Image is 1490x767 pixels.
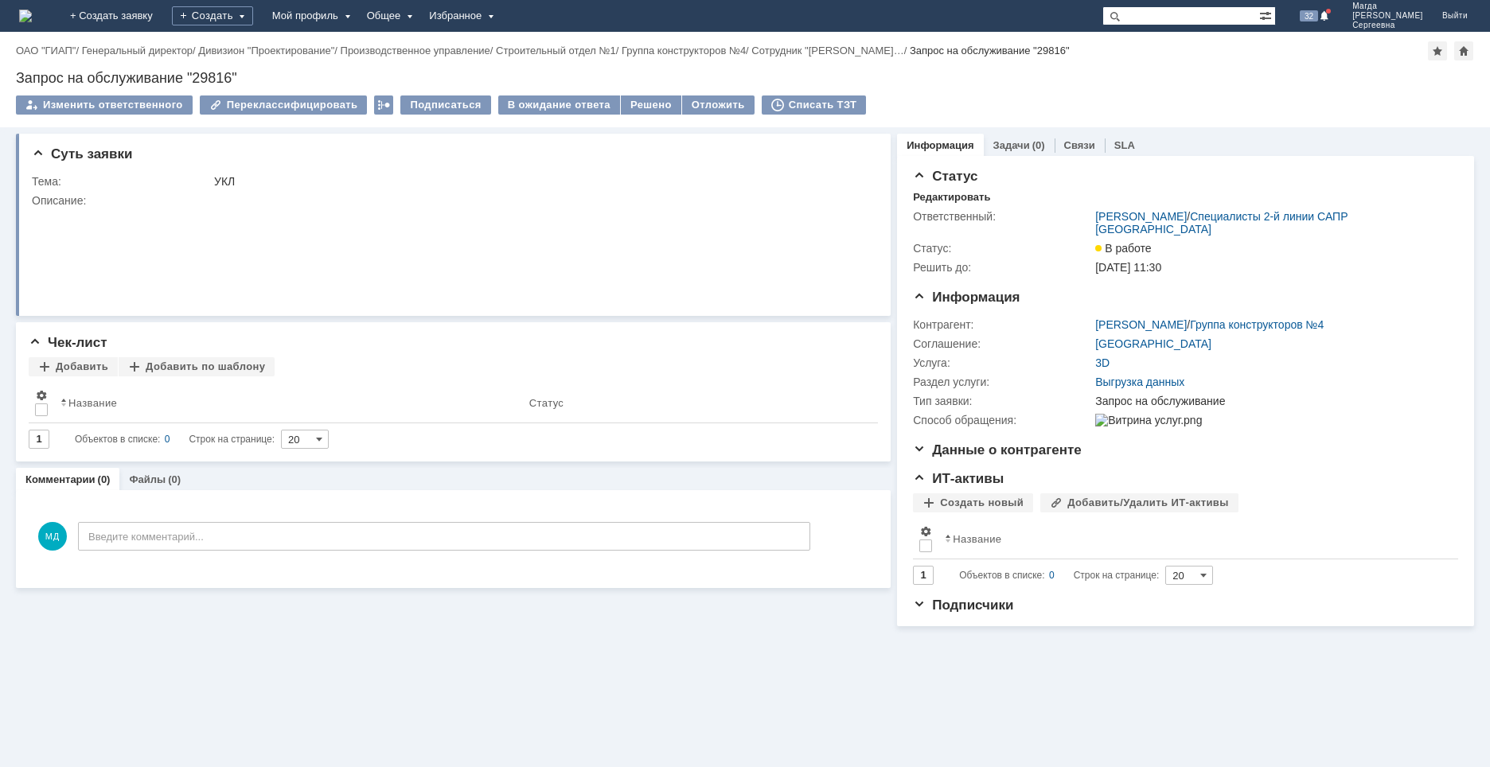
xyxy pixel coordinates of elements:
span: ИТ-активы [913,471,1004,486]
div: Ответственный: [913,210,1092,223]
div: / [1095,318,1324,331]
div: Запрос на обслуживание "29816" [910,45,1070,56]
div: Статус [529,397,564,409]
div: Работа с массовостью [374,95,393,115]
a: Производственное управление [341,45,490,56]
div: (0) [1032,139,1045,151]
a: Комментарии [25,473,96,485]
div: 0 [1049,566,1055,585]
span: Сергеевна [1352,21,1423,30]
a: Перейти на домашнюю страницу [19,10,32,22]
div: Редактировать [913,191,990,204]
div: Запрос на обслуживание [1095,395,1449,407]
a: Выгрузка данных [1095,376,1184,388]
a: 3D [1095,356,1110,369]
span: Суть заявки [32,146,132,162]
div: Запрос на обслуживание "29816" [16,70,1474,86]
span: Данные о контрагенте [913,442,1082,457]
span: Объектов в списке: [959,570,1044,581]
span: Настройки [35,389,48,402]
img: Витрина услуг.png [1095,414,1202,426]
a: Группа конструкторов №4 [1190,318,1324,331]
div: Описание: [32,194,870,207]
a: Дивизион "Проектирование" [198,45,334,56]
div: / [198,45,340,56]
span: Чек-лист [29,335,107,350]
th: Статус [523,383,865,423]
div: Название [68,397,117,409]
div: / [341,45,497,56]
div: Создать [172,6,253,25]
div: Контрагент: [913,318,1092,331]
div: / [751,45,910,56]
div: (0) [98,473,111,485]
a: Специалисты 2-й линии САПР [GEOGRAPHIC_DATA] [1095,210,1348,236]
span: [PERSON_NAME] [1352,11,1423,21]
a: Файлы [129,473,166,485]
a: Информация [907,139,973,151]
a: Связи [1064,139,1095,151]
div: Сделать домашней страницей [1454,41,1473,60]
span: Расширенный поиск [1259,7,1275,22]
div: Добавить в избранное [1428,41,1447,60]
th: Название [54,383,523,423]
span: В работе [1095,242,1151,255]
i: Строк на странице: [959,566,1159,585]
img: logo [19,10,32,22]
span: Информация [913,290,1020,305]
a: [PERSON_NAME] [1095,210,1187,223]
div: / [16,45,82,56]
div: УКЛ [214,175,867,188]
a: [PERSON_NAME] [1095,318,1187,331]
th: Название [938,519,1445,559]
a: Генеральный директор [82,45,193,56]
div: Решить до: [913,261,1092,274]
a: Задачи [993,139,1030,151]
span: Объектов в списке: [75,434,160,445]
span: Статус [913,169,977,184]
span: Настройки [919,525,932,538]
div: / [82,45,199,56]
span: [DATE] 11:30 [1095,261,1161,274]
i: Строк на странице: [75,430,275,449]
div: Тема: [32,175,211,188]
div: (0) [168,473,181,485]
span: Магда [1352,2,1423,11]
a: Строительный отдел №1 [496,45,616,56]
a: Сотрудник "[PERSON_NAME]… [751,45,903,56]
a: [GEOGRAPHIC_DATA] [1095,337,1211,350]
a: Группа конструкторов №4 [622,45,746,56]
div: Способ обращения: [913,414,1092,426]
div: / [496,45,622,56]
a: ОАО "ГИАП" [16,45,76,56]
div: / [622,45,751,56]
span: Подписчики [913,598,1013,613]
div: Статус: [913,242,1092,255]
div: Услуга: [913,356,1092,369]
div: Название [953,533,1001,545]
span: 32 [1300,10,1318,21]
a: SLA [1114,139,1135,151]
div: 0 [165,430,170,449]
div: Раздел услуги: [913,376,1092,388]
div: Тип заявки: [913,395,1092,407]
span: МД [38,522,67,551]
div: Соглашение: [913,337,1092,350]
div: / [1095,210,1449,236]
